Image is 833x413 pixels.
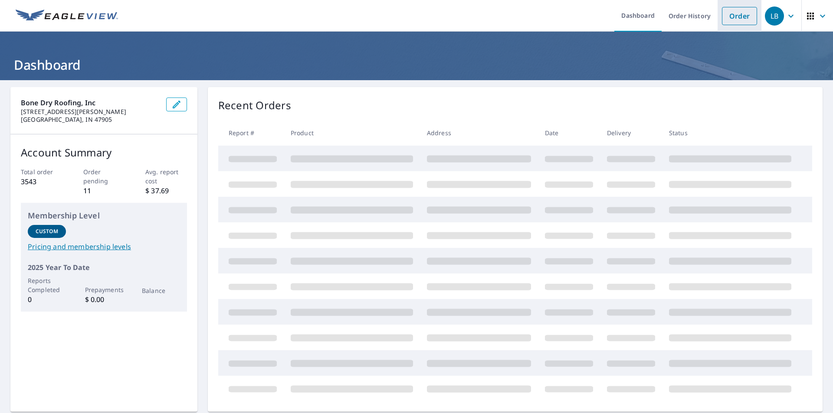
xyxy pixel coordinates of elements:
p: [GEOGRAPHIC_DATA], IN 47905 [21,116,159,124]
p: [STREET_ADDRESS][PERSON_NAME] [21,108,159,116]
p: Bone Dry Roofing, Inc [21,98,159,108]
p: Avg. report cost [145,167,187,185]
a: Order [722,7,757,25]
th: Date [538,120,600,146]
p: Recent Orders [218,98,291,113]
h1: Dashboard [10,56,823,74]
a: Pricing and membership levels [28,241,180,252]
div: LB [765,7,784,26]
p: $ 0.00 [85,294,123,305]
th: Status [662,120,798,146]
p: Custom [36,228,58,235]
p: 3543 [21,176,62,187]
p: Balance [142,286,180,295]
p: $ 37.69 [145,185,187,196]
p: 2025 Year To Date [28,262,180,273]
p: 11 [83,185,125,196]
th: Delivery [600,120,662,146]
p: Total order [21,167,62,176]
p: Prepayments [85,285,123,294]
p: Account Summary [21,145,187,160]
th: Address [420,120,538,146]
p: Order pending [83,167,125,185]
th: Report # [218,120,284,146]
img: EV Logo [16,10,118,23]
p: Reports Completed [28,276,66,294]
p: 0 [28,294,66,305]
th: Product [284,120,420,146]
p: Membership Level [28,210,180,221]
